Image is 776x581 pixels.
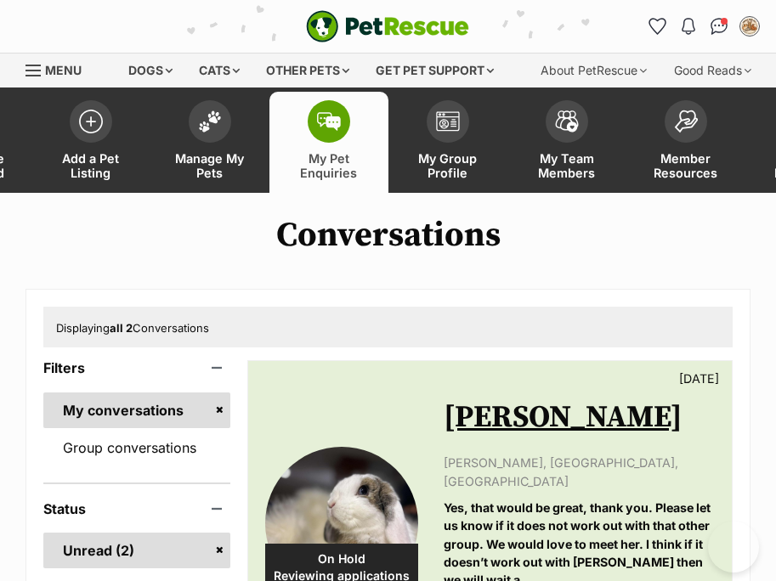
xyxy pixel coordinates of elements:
[43,360,230,375] header: Filters
[269,92,388,193] a: My Pet Enquiries
[675,13,702,40] button: Notifications
[555,110,579,133] img: team-members-icon-5396bd8760b3fe7c0b43da4ab00e1e3bb1a5d9ba89233759b79545d2d3fc5d0d.svg
[56,321,209,335] span: Displaying Conversations
[306,10,469,42] a: PetRescue
[198,110,222,133] img: manage-my-pets-icon-02211641906a0b7f246fdf0571729dbe1e7629f14944591b6c1af311fb30b64b.svg
[317,112,341,131] img: pet-enquiries-icon-7e3ad2cf08bfb03b45e93fb7055b45f3efa6380592205ae92323e6603595dc1f.svg
[43,501,230,516] header: Status
[43,533,230,568] a: Unread (2)
[364,54,506,87] div: Get pet support
[674,110,698,133] img: member-resources-icon-8e73f808a243e03378d46382f2149f9095a855e16c252ad45f914b54edf8863c.svg
[110,321,133,335] strong: all 2
[507,92,626,193] a: My Team Members
[43,392,230,428] a: My conversations
[741,18,758,35] img: Ella Yeatman profile pic
[388,92,507,193] a: My Group Profile
[79,110,103,133] img: add-pet-listing-icon-0afa8454b4691262ce3f59096e99ab1cd57d4a30225e0717b998d2c9b9846f56.svg
[410,151,486,180] span: My Group Profile
[436,111,460,132] img: group-profile-icon-3fa3cf56718a62981997c0bc7e787c4b2cf8bcc04b72c1350f741eb67cf2f40e.svg
[306,10,469,42] img: logo-e224e6f780fb5917bec1dbf3a21bbac754714ae5b6737aabdf751b685950b380.svg
[172,151,248,180] span: Manage My Pets
[31,92,150,193] a: Add a Pet Listing
[682,18,695,35] img: notifications-46538b983faf8c2785f20acdc204bb7945ddae34d4c08c2a6579f10ce5e182be.svg
[626,92,745,193] a: Member Resources
[529,151,605,180] span: My Team Members
[679,369,719,387] p: [DATE]
[644,13,763,40] ul: Account quick links
[711,18,728,35] img: chat-41dd97257d64d25036548639549fe6c8038ab92f7586957e7f3b1b290dea8141.svg
[648,151,724,180] span: Member Resources
[444,398,683,437] a: [PERSON_NAME]
[291,151,367,180] span: My Pet Enquiries
[25,54,93,84] a: Menu
[444,454,715,490] p: [PERSON_NAME], [GEOGRAPHIC_DATA], [GEOGRAPHIC_DATA]
[529,54,659,87] div: About PetRescue
[705,13,733,40] a: Conversations
[43,430,230,465] a: Group conversations
[736,13,763,40] button: My account
[53,151,129,180] span: Add a Pet Listing
[708,522,759,573] iframe: Help Scout Beacon - Open
[116,54,184,87] div: Dogs
[254,54,361,87] div: Other pets
[644,13,671,40] a: Favourites
[187,54,252,87] div: Cats
[662,54,763,87] div: Good Reads
[150,92,269,193] a: Manage My Pets
[45,63,82,77] span: Menu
